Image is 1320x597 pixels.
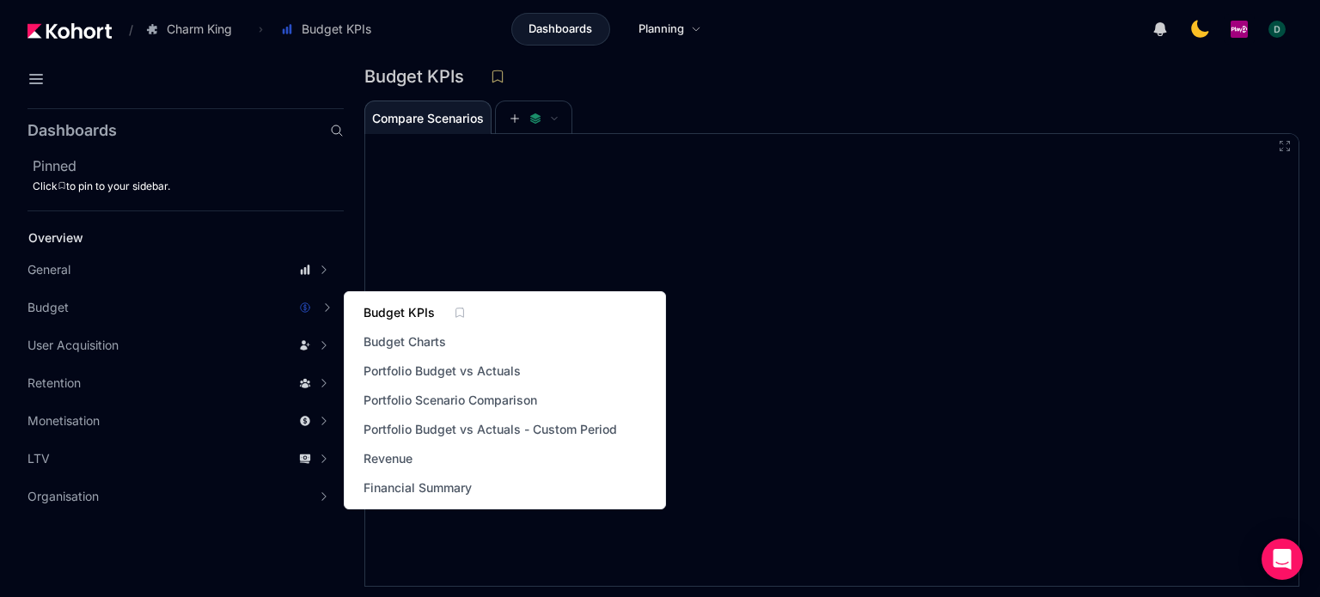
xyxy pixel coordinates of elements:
[364,450,412,467] span: Revenue
[364,421,617,438] span: Portfolio Budget vs Actuals - Custom Period
[27,299,69,316] span: Budget
[137,15,250,44] button: Charm King
[639,21,684,38] span: Planning
[27,450,50,467] span: LTV
[272,15,389,44] button: Budget KPIs
[28,230,83,245] span: Overview
[27,123,117,138] h2: Dashboards
[27,488,99,505] span: Organisation
[358,476,477,500] a: Financial Summary
[358,359,526,383] a: Portfolio Budget vs Actuals
[167,21,232,38] span: Charm King
[364,392,537,409] span: Portfolio Scenario Comparison
[1262,539,1303,580] div: Open Intercom Messenger
[358,447,418,471] a: Revenue
[115,21,133,39] span: /
[364,362,521,380] span: Portfolio Budget vs Actuals
[33,155,344,176] h2: Pinned
[620,13,719,46] a: Planning
[364,333,446,350] span: Budget Charts
[372,113,484,125] span: Compare Scenarios
[364,479,472,496] span: Financial Summary
[529,21,592,38] span: Dashboards
[27,23,112,39] img: Kohort logo
[364,304,435,321] span: Budget KPIs
[27,375,81,392] span: Retention
[27,261,70,278] span: General
[27,337,119,354] span: User Acquisition
[302,21,371,38] span: Budget KPIs
[33,180,344,193] div: Click to pin to your sidebar.
[27,412,100,429] span: Monetisation
[358,330,451,354] a: Budget Charts
[255,22,266,36] span: ›
[1278,139,1292,153] button: Fullscreen
[358,301,440,325] a: Budget KPIs
[1231,21,1248,38] img: logo_PlayQ_20230721100321046856.png
[22,225,315,251] a: Overview
[364,68,474,85] h3: Budget KPIs
[511,13,610,46] a: Dashboards
[358,388,542,412] a: Portfolio Scenario Comparison
[358,417,622,442] a: Portfolio Budget vs Actuals - Custom Period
